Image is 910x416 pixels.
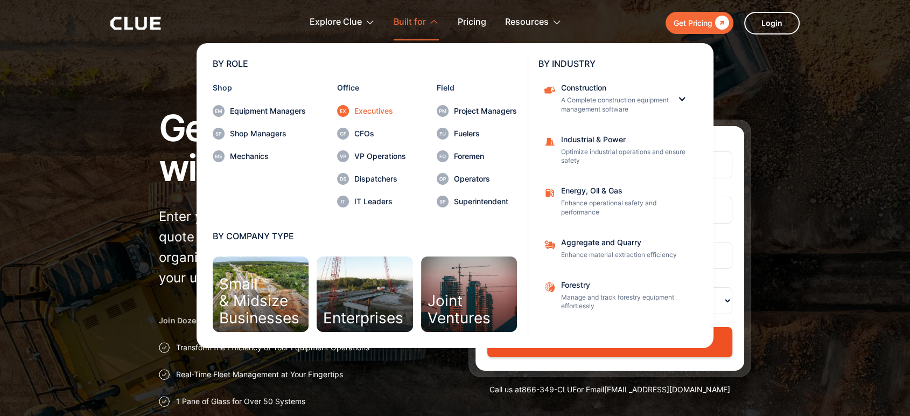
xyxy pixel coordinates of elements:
[538,79,676,120] a: ConstructionA Complete construction equipment management software
[213,128,306,140] a: Shop Managers
[712,16,729,30] div: 
[538,130,697,171] a: Industrial & PowerOptimize industrial operations and ensure safety
[544,136,556,148] img: Construction cone icon
[538,233,697,265] a: Aggregate and QuarryEnhance material extraction efficiency
[213,105,306,117] a: Equipment Managers
[230,130,306,137] div: Shop Managers
[230,107,306,115] div: Equipment Managers
[354,130,406,137] div: CFOs
[230,152,306,160] div: Mechanics
[561,84,669,92] div: Construction
[561,293,690,311] p: Manage and track forestry equipment effortlessly
[561,96,669,114] p: A Complete construction equipment management software
[337,173,406,185] a: Dispatchers
[176,369,343,380] p: Real-Time Fleet Management at Your Fingertips
[674,16,712,30] div: Get Pricing
[437,128,517,140] a: Fuelers
[213,232,517,240] div: BY COMPANY TYPE
[544,84,556,96] img: Construction
[561,281,690,289] div: Forestry
[310,5,362,39] div: Explore Clue
[437,84,517,92] div: Field
[454,130,517,137] div: Fuelers
[468,384,751,395] div: Call us at or Email
[323,310,403,327] div: Enterprises
[213,256,309,332] a: Small& MidsizeBusinesses
[505,5,562,39] div: Resources
[428,293,491,327] div: Joint Ventures
[437,196,517,207] a: Superintendent
[561,148,690,166] p: Optimize industrial operations and ensure safety
[354,175,406,183] div: Dispatchers
[458,5,486,39] a: Pricing
[317,256,412,332] a: Enterprises
[561,251,690,260] p: Enhance material extraction efficiency
[213,84,306,92] div: Shop
[544,281,556,293] img: Aggregate and Quarry
[454,152,517,160] div: Foremen
[561,136,690,143] div: Industrial & Power
[538,59,697,68] div: BY INDUSTRY
[159,369,170,380] img: Approval checkmark icon
[354,107,406,115] div: Executives
[604,385,730,394] a: [EMAIL_ADDRESS][DOMAIN_NAME]
[561,239,690,246] div: Aggregate and Quarry
[544,187,556,199] img: fleet fuel icon
[666,12,733,34] a: Get Pricing
[437,105,517,117] a: Project Managers
[454,107,517,115] div: Project Managers
[421,256,517,332] a: JointVentures
[505,5,549,39] div: Resources
[176,396,305,407] p: 1 Pane of Glass for Over 50 Systems
[561,187,690,195] div: Energy, Oil & Gas
[394,5,426,39] div: Built for
[744,12,800,34] a: Login
[522,385,577,394] a: 866-349-CLUE
[454,175,517,183] div: Operators
[538,276,697,317] a: ForestryManage and track forestry equipment effortlessly
[310,5,375,39] div: Explore Clue
[544,239,556,251] img: Aggregate and Quarry
[437,173,517,185] a: Operators
[538,182,697,223] a: Energy, Oil & GasEnhance operational safety and performance
[394,5,439,39] div: Built for
[159,396,170,407] img: Approval checkmark icon
[561,199,690,217] p: Enhance operational safety and performance
[337,105,406,117] a: Executives
[337,84,406,92] div: Office
[337,150,406,162] a: VP Operations
[538,79,697,120] div: ConstructionConstructionA Complete construction equipment management software
[454,198,517,205] div: Superintendent
[337,196,406,207] a: IT Leaders
[213,150,306,162] a: Mechanics
[354,152,406,160] div: VP Operations
[110,40,800,348] nav: Built for
[337,128,406,140] a: CFOs
[437,150,517,162] a: Foremen
[219,276,299,327] div: Small & Midsize Businesses
[354,198,406,205] div: IT Leaders
[213,59,517,68] div: BY ROLE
